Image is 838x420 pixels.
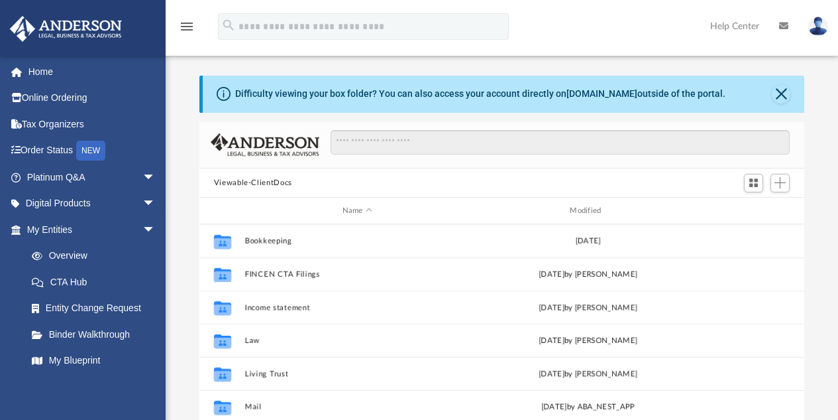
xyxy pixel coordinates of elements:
[19,243,176,269] a: Overview
[142,216,169,244] span: arrow_drop_down
[76,141,105,161] div: NEW
[706,205,799,217] div: id
[244,403,470,411] button: Mail
[9,137,176,165] a: Order StatusNEW
[9,216,176,243] a: My Entitiesarrow_drop_down
[476,368,701,380] div: [DATE] by [PERSON_NAME]
[9,190,176,217] a: Digital Productsarrow_drop_down
[244,336,470,345] button: Law
[9,164,176,190] a: Platinum Q&Aarrow_drop_down
[6,16,126,42] img: Anderson Advisors Platinum Portal
[566,88,637,99] a: [DOMAIN_NAME]
[476,302,701,314] div: [DATE] by [PERSON_NAME]
[19,321,176,348] a: Binder Walkthrough
[744,174,764,192] button: Switch to Grid View
[9,85,176,111] a: Online Ordering
[9,111,176,137] a: Tax Organizers
[808,17,828,36] img: User Pic
[244,303,470,312] button: Income statement
[770,174,790,192] button: Add
[19,374,176,400] a: Tax Due Dates
[476,269,701,281] div: [DATE] by [PERSON_NAME]
[244,270,470,279] button: FINCEN CTA Filings
[19,348,169,374] a: My Blueprint
[179,19,195,35] i: menu
[142,190,169,218] span: arrow_drop_down
[142,164,169,191] span: arrow_drop_down
[244,205,469,217] div: Name
[331,130,790,155] input: Search files and folders
[476,236,701,247] div: [DATE]
[772,85,790,104] button: Close
[476,401,701,413] div: [DATE] by ABA_NEST_APP
[19,269,176,295] a: CTA Hub
[476,335,701,347] div: [DATE] by [PERSON_NAME]
[244,237,470,245] button: Bookkeeping
[19,295,176,322] a: Entity Change Request
[221,18,236,33] i: search
[244,370,470,378] button: Living Trust
[179,25,195,35] a: menu
[214,177,292,189] button: Viewable-ClientDocs
[205,205,238,217] div: id
[235,87,725,101] div: Difficulty viewing your box folder? You can also access your account directly on outside of the p...
[9,58,176,85] a: Home
[475,205,700,217] div: Modified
